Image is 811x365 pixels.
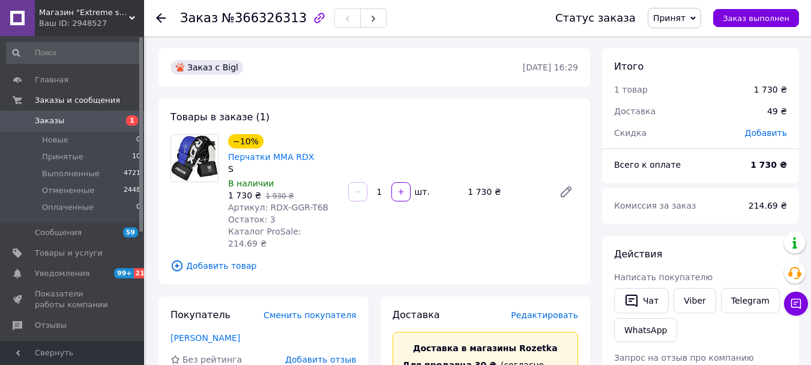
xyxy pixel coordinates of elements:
[523,63,578,72] time: [DATE] 16:29
[35,289,111,310] span: Показатели работы компании
[723,14,789,23] span: Заказ выполнен
[136,202,140,213] span: 0
[228,191,261,200] span: 1 730 ₴
[653,13,686,23] span: Принят
[42,135,68,146] span: Новые
[170,60,243,75] div: Заказ с Bigl
[35,268,89,279] span: Уведомления
[228,203,328,212] span: Артикул: RDX-GGR-T6B
[614,160,681,170] span: Всего к оплате
[784,292,808,316] button: Чат с покупателем
[35,95,120,106] span: Заказы и сообщения
[614,85,648,94] span: 1 товар
[228,215,276,224] span: Остаток: 3
[228,152,314,162] a: Перчатки ММА RDX
[124,185,140,196] span: 2448
[614,128,647,138] span: Скидка
[264,310,356,320] span: Сменить покупателя
[750,160,787,170] b: 1 730 ₴
[228,134,264,149] div: −10%
[754,84,787,96] div: 1 730 ₴
[35,75,68,85] span: Главная
[674,288,716,313] a: Viber
[35,115,64,126] span: Заказы
[554,180,578,204] a: Редактировать
[132,152,140,162] span: 10
[511,310,578,320] span: Редактировать
[170,309,231,321] span: Покупатель
[412,186,431,198] div: шт.
[39,18,144,29] div: Ваш ID: 2948527
[393,309,440,321] span: Доставка
[745,128,787,138] span: Добавить
[413,343,558,353] span: Доставка в магазины Rozetka
[463,183,549,200] div: 1 730 ₴
[35,227,82,238] span: Сообщения
[170,333,240,343] a: [PERSON_NAME]
[614,318,677,342] a: WhatsApp
[614,61,644,72] span: Итого
[760,98,794,124] div: 49 ₴
[182,355,242,364] span: Без рейтинга
[35,248,103,259] span: Товары и услуги
[614,272,713,282] span: Написать покупателю
[42,152,83,162] span: Принятые
[228,179,274,188] span: В наличии
[42,202,94,213] span: Оплаченные
[614,288,669,313] button: Чат
[39,7,129,18] span: Магазин "Extreme sport"
[713,9,799,27] button: Заказ выполнен
[123,227,138,238] span: 59
[170,259,578,272] span: Добавить товар
[265,192,294,200] span: 1 930 ₴
[285,355,356,364] span: Добавить отзыв
[171,135,218,182] img: Перчатки ММА RDX
[126,115,138,126] span: 1
[614,353,754,363] span: Запрос на отзыв про компанию
[114,268,134,278] span: 99+
[614,201,696,210] span: Комиссия за заказ
[42,185,94,196] span: Отмененные
[222,11,307,25] span: №366326313
[180,11,218,25] span: Заказ
[42,168,100,179] span: Выполненные
[170,111,270,123] span: Товары в заказе (1)
[721,288,780,313] a: Telegram
[35,320,67,331] span: Отзывы
[134,268,148,278] span: 21
[228,163,339,175] div: S
[555,12,636,24] div: Статус заказа
[228,227,301,248] span: Каталог ProSale: 214.69 ₴
[614,248,662,260] span: Действия
[124,168,140,179] span: 4721
[749,201,787,210] span: 214.69 ₴
[136,135,140,146] span: 0
[614,106,656,116] span: Доставка
[156,12,166,24] div: Вернуться назад
[6,42,142,64] input: Поиск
